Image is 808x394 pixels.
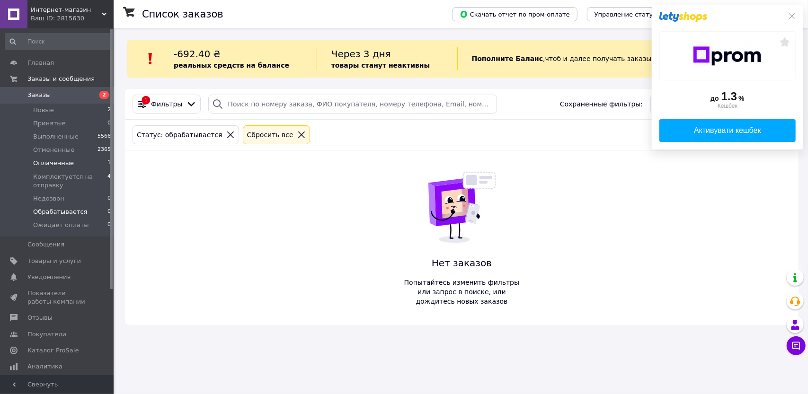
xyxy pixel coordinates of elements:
[27,59,54,67] span: Главная
[33,221,89,229] span: Ожидает оплаты
[107,119,111,128] span: 0
[107,221,111,229] span: 0
[587,7,676,21] button: Управление статусами
[33,159,74,167] span: Оплаченные
[595,11,669,18] span: Управление статусами
[27,330,66,339] span: Покупатели
[174,61,289,69] b: реальных средств на балансе
[27,289,88,306] span: Показатели работы компании
[33,146,74,154] span: Отмененные
[33,194,64,203] span: Недозвон
[452,7,577,21] button: Скачать отчет по пром-оплате
[400,278,524,306] span: Попытайтесь изменить фильтры или запрос в поиске, или дождитесь новых заказов
[135,130,224,140] div: Статус: обрабатывается
[331,48,391,60] span: Через 3 дня
[107,173,111,190] span: 4
[98,146,111,154] span: 2365
[151,99,182,109] span: Фильтры
[107,106,111,114] span: 2
[331,61,430,69] b: товары станут неактивны
[27,91,51,99] span: Заказы
[27,273,71,281] span: Уведомления
[457,47,687,70] div: , чтоб и далее получать заказы
[33,132,79,141] span: Выполненные
[99,91,109,99] span: 2
[174,48,221,60] span: -692.40 ₴
[27,257,81,265] span: Товары и услуги
[31,6,102,14] span: Интернет-магазин
[33,106,54,114] span: Новые
[400,256,524,270] span: Нет заказов
[27,75,95,83] span: Заказы и сообщения
[27,314,53,322] span: Отзывы
[27,240,64,249] span: Сообщения
[33,208,87,216] span: Обрабатывается
[107,194,111,203] span: 0
[33,119,66,128] span: Принятые
[27,346,79,355] span: Каталог ProSale
[5,33,112,50] input: Поиск
[107,208,111,216] span: 0
[143,52,158,66] img: :exclamation:
[472,55,543,62] b: Пополните Баланс
[27,362,62,371] span: Аналитика
[98,132,111,141] span: 5566
[460,10,570,18] span: Скачать отчет по пром-оплате
[33,173,107,190] span: Комплектуется на отправку
[142,9,223,20] h1: Список заказов
[31,14,114,23] div: Ваш ID: 2815630
[208,95,497,114] input: Поиск по номеру заказа, ФИО покупателя, номеру телефона, Email, номеру накладной
[107,159,111,167] span: 1
[787,336,806,355] button: Чат с покупателем
[245,130,295,140] div: Сбросить все
[560,99,643,109] span: Сохраненные фильтры:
